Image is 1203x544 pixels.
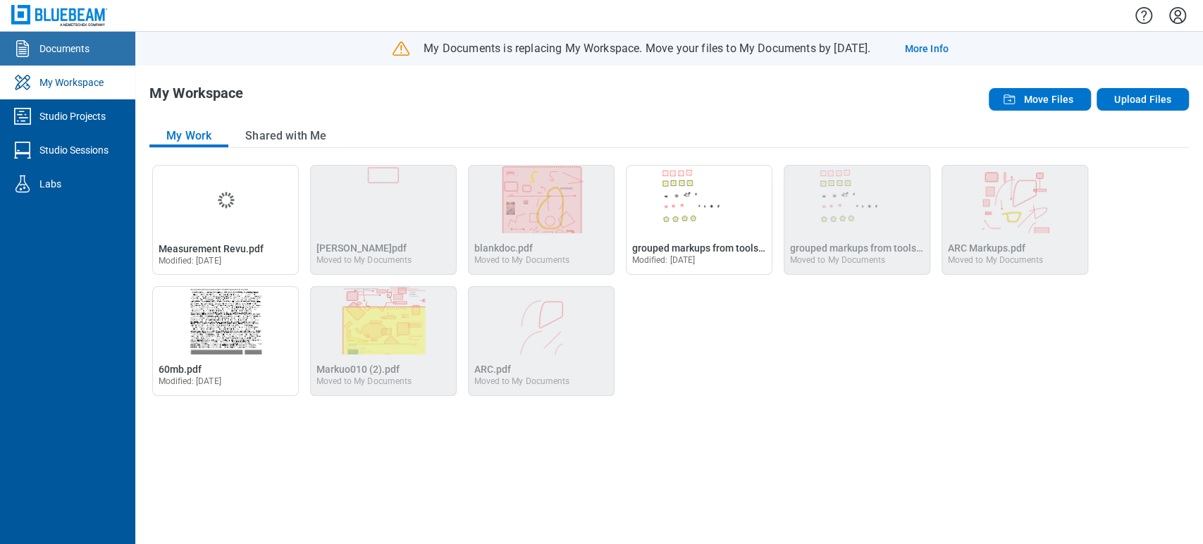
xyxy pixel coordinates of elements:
span: Modified: [DATE] [159,376,221,386]
svg: Studio Sessions [11,139,34,161]
svg: Labs [11,173,34,195]
div: Labs [39,177,61,191]
div: Moved to My Documents [790,255,908,265]
span: grouped markups from toolsets (1) (2).pdf [632,242,820,254]
div: grouped markups from toolsets (1).pdf [784,165,930,275]
span: grouped markups from toolsets (1).pdf [790,242,963,254]
button: My Work [149,125,228,147]
h1: My Workspace [149,85,243,108]
p: My Documents is replacing My Workspace. Move your files to My Documents by [DATE]. [424,41,870,56]
div: Moved to My Documents [948,255,1043,265]
img: ARC Markups.pdf [942,166,1087,233]
span: Measurement Revu.pdf [159,243,264,254]
div: blankdoc.pdf [468,165,615,275]
div: B L A N K.pdf [310,165,457,275]
div: Open 60mb.pdf in Editor [152,286,299,396]
div: ARC Markups.pdf [942,165,1088,275]
svg: My Workspace [11,71,34,94]
svg: Documents [11,37,34,60]
div: Markuo010 (2).pdf [310,286,457,396]
div: Studio Projects [39,109,106,123]
img: Bluebeam, Inc. [11,5,107,25]
span: [PERSON_NAME]pdf [316,242,407,254]
a: Moved to My Documents [316,364,412,386]
svg: Studio Projects [11,105,34,128]
img: B L A N K.pdf [311,166,456,233]
img: blankdoc.pdf [469,166,614,233]
div: My Workspace [39,75,104,89]
button: Settings [1166,4,1189,27]
span: ARC Markups.pdf [948,242,1025,254]
button: Shared with Me [228,125,343,147]
span: Modified: [DATE] [159,256,221,266]
span: blankdoc.pdf [474,242,533,254]
div: ARC.pdf [468,286,615,396]
button: Move Files [989,88,1091,111]
a: More Info [904,42,948,56]
img: 60mb.pdf [153,287,298,354]
button: Upload Files [1097,88,1189,111]
a: Moved to My Documents [948,242,1043,265]
img: Markuo010 (2).pdf [311,287,456,354]
a: Moved to My Documents [790,242,963,265]
span: Move Files [1023,92,1073,106]
div: Moved to My Documents [474,255,569,265]
svg: Measurement Revu.pdf [214,188,237,211]
span: Modified: [DATE] [632,255,695,265]
div: Documents [39,42,90,56]
a: Moved to My Documents [474,364,569,386]
img: ARC.pdf [469,287,614,354]
span: 60mb.pdf [159,364,202,375]
span: ARC.pdf [474,364,511,375]
div: Measurement Revu.pdf [152,165,299,275]
div: Moved to My Documents [316,255,412,265]
div: Studio Sessions [39,143,109,157]
a: Moved to My Documents [474,242,569,265]
img: grouped markups from toolsets (1) (2).pdf [627,166,772,233]
div: Open grouped markups from toolsets (1) (2).pdf in Editor [626,165,772,275]
span: Markuo010 (2).pdf [316,364,400,375]
a: Moved to My Documents [316,242,412,265]
div: Moved to My Documents [474,376,569,386]
div: Moved to My Documents [316,376,412,386]
img: grouped markups from toolsets (1).pdf [784,166,930,233]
